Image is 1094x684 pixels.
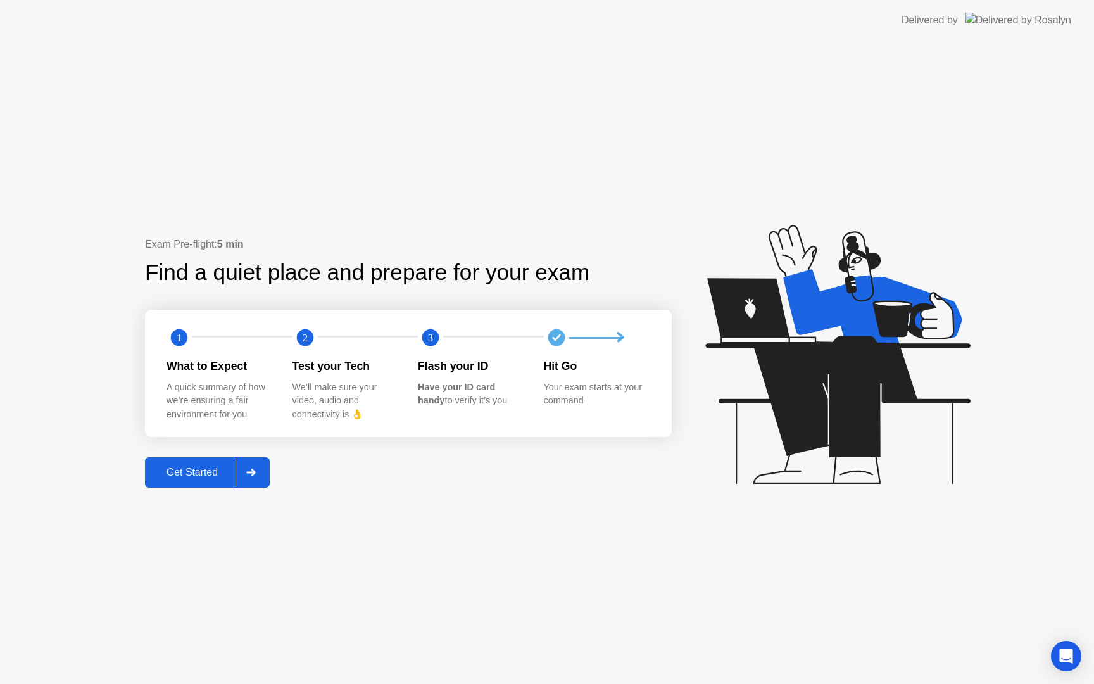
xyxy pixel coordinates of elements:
[1051,641,1081,671] div: Open Intercom Messenger
[418,358,524,374] div: Flash your ID
[302,332,307,344] text: 2
[145,457,270,488] button: Get Started
[544,381,650,408] div: Your exam starts at your command
[544,358,650,374] div: Hit Go
[149,467,236,478] div: Get Started
[217,239,244,250] b: 5 min
[418,381,524,408] div: to verify it’s you
[177,332,182,344] text: 1
[145,256,591,289] div: Find a quiet place and prepare for your exam
[292,381,398,422] div: We’ll make sure your video, audio and connectivity is 👌
[418,382,495,406] b: Have your ID card handy
[902,13,958,28] div: Delivered by
[292,358,398,374] div: Test your Tech
[965,13,1071,27] img: Delivered by Rosalyn
[145,237,672,252] div: Exam Pre-flight:
[428,332,433,344] text: 3
[167,358,272,374] div: What to Expect
[167,381,272,422] div: A quick summary of how we’re ensuring a fair environment for you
